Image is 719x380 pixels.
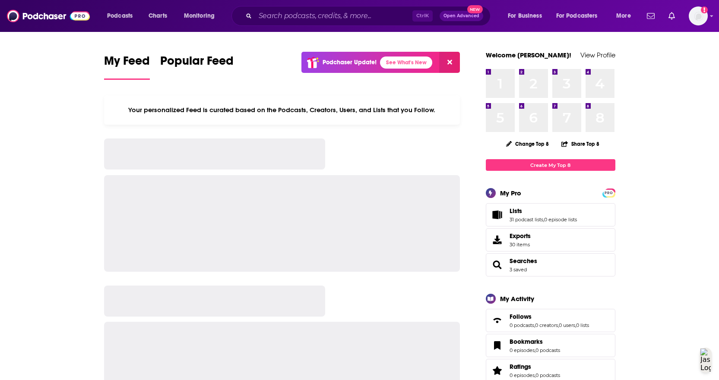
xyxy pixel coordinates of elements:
span: Podcasts [107,10,133,22]
a: Create My Top 8 [486,159,615,171]
a: Ratings [489,364,506,377]
a: 0 episodes [510,372,535,378]
div: My Pro [500,189,521,197]
span: Exports [489,234,506,246]
button: Open AdvancedNew [440,11,483,21]
svg: Add a profile image [701,6,708,13]
span: Open Advanced [443,14,479,18]
span: My Feed [104,53,150,73]
span: More [616,10,631,22]
a: 0 creators [535,322,558,328]
span: , [558,322,559,328]
a: 0 lists [576,322,589,328]
a: Ratings [510,363,560,371]
span: Bookmarks [486,334,615,357]
span: , [534,322,535,328]
button: open menu [551,9,610,23]
div: My Activity [500,295,534,303]
a: Show notifications dropdown [643,9,658,23]
span: Logged in as RebRoz5 [689,6,708,25]
span: Follows [486,309,615,332]
span: Exports [510,232,531,240]
span: New [467,5,483,13]
div: Search podcasts, credits, & more... [240,6,499,26]
span: Follows [510,313,532,320]
button: open menu [610,9,642,23]
span: , [535,347,535,353]
a: 0 episode lists [544,217,577,223]
button: open menu [502,9,553,23]
a: My Feed [104,53,150,80]
a: Searches [510,257,537,265]
a: Show notifications dropdown [665,9,678,23]
a: 3 saved [510,267,527,273]
img: Podchaser - Follow, Share and Rate Podcasts [7,8,90,24]
span: Lists [486,203,615,226]
span: 30 items [510,242,531,248]
span: For Podcasters [556,10,598,22]
a: Follows [489,314,506,327]
a: Follows [510,313,589,320]
a: 0 podcasts [535,372,560,378]
span: Monitoring [184,10,215,22]
img: User Profile [689,6,708,25]
p: Podchaser Update! [323,59,377,66]
a: 0 podcasts [510,322,534,328]
button: Change Top 8 [501,138,554,149]
a: Popular Feed [160,53,234,80]
span: Ctrl K [412,10,433,22]
a: PRO [604,189,614,196]
span: Searches [486,253,615,276]
a: Lists [489,209,506,221]
a: View Profile [580,51,615,59]
span: Charts [149,10,167,22]
button: Show profile menu [689,6,708,25]
span: For Business [508,10,542,22]
a: 0 users [559,322,575,328]
span: , [543,217,544,223]
button: open menu [178,9,226,23]
a: 0 podcasts [535,347,560,353]
span: PRO [604,190,614,196]
span: , [575,322,576,328]
a: Charts [143,9,172,23]
a: Searches [489,259,506,271]
div: Your personalized Feed is curated based on the Podcasts, Creators, Users, and Lists that you Follow. [104,95,460,125]
button: Share Top 8 [561,135,600,152]
a: Bookmarks [489,339,506,352]
a: 0 episodes [510,347,535,353]
input: Search podcasts, credits, & more... [255,9,412,23]
span: Popular Feed [160,53,234,73]
a: Bookmarks [510,338,560,345]
span: Lists [510,207,522,215]
a: Lists [510,207,577,215]
span: , [535,372,535,378]
button: open menu [101,9,144,23]
a: Welcome [PERSON_NAME]! [486,51,571,59]
a: See What's New [380,57,432,69]
a: Exports [486,228,615,251]
a: 31 podcast lists [510,217,543,223]
span: Ratings [510,363,531,371]
span: Bookmarks [510,338,543,345]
